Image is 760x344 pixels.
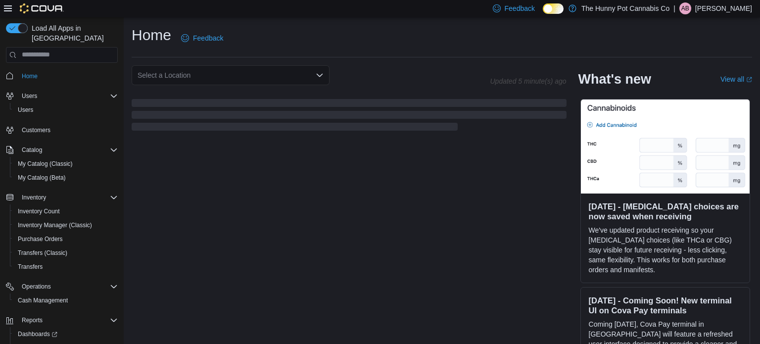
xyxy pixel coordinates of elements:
[505,3,535,13] span: Feedback
[10,103,122,117] button: Users
[14,219,96,231] a: Inventory Manager (Classic)
[589,225,742,275] p: We've updated product receiving so your [MEDICAL_DATA] choices (like THCa or CBG) stay visible fo...
[10,157,122,171] button: My Catalog (Classic)
[18,221,92,229] span: Inventory Manager (Classic)
[22,316,43,324] span: Reports
[10,171,122,185] button: My Catalog (Beta)
[679,2,691,14] div: Averie Bentley
[14,205,64,217] a: Inventory Count
[18,160,73,168] span: My Catalog (Classic)
[10,327,122,341] a: Dashboards
[2,280,122,294] button: Operations
[18,90,41,102] button: Users
[18,330,57,338] span: Dashboards
[2,313,122,327] button: Reports
[18,314,118,326] span: Reports
[14,328,61,340] a: Dashboards
[14,104,37,116] a: Users
[22,194,46,201] span: Inventory
[543,3,564,14] input: Dark Mode
[18,192,118,203] span: Inventory
[132,25,171,45] h1: Home
[18,235,63,243] span: Purchase Orders
[18,296,68,304] span: Cash Management
[14,261,47,273] a: Transfers
[18,70,118,82] span: Home
[18,90,118,102] span: Users
[14,328,118,340] span: Dashboards
[177,28,227,48] a: Feedback
[22,146,42,154] span: Catalog
[10,232,122,246] button: Purchase Orders
[22,72,38,80] span: Home
[14,219,118,231] span: Inventory Manager (Classic)
[589,201,742,221] h3: [DATE] - [MEDICAL_DATA] choices are now saved when receiving
[10,218,122,232] button: Inventory Manager (Classic)
[14,205,118,217] span: Inventory Count
[18,263,43,271] span: Transfers
[18,144,46,156] button: Catalog
[14,295,72,306] a: Cash Management
[18,207,60,215] span: Inventory Count
[673,2,675,14] p: |
[14,261,118,273] span: Transfers
[22,92,37,100] span: Users
[14,247,118,259] span: Transfers (Classic)
[2,69,122,83] button: Home
[10,246,122,260] button: Transfers (Classic)
[14,158,77,170] a: My Catalog (Classic)
[746,77,752,83] svg: External link
[18,144,118,156] span: Catalog
[14,104,118,116] span: Users
[720,75,752,83] a: View allExternal link
[490,77,566,85] p: Updated 5 minute(s) ago
[18,249,67,257] span: Transfers (Classic)
[581,2,669,14] p: The Hunny Pot Cannabis Co
[681,2,689,14] span: AB
[18,70,42,82] a: Home
[22,283,51,291] span: Operations
[2,89,122,103] button: Users
[18,124,54,136] a: Customers
[2,143,122,157] button: Catalog
[14,172,70,184] a: My Catalog (Beta)
[18,314,47,326] button: Reports
[10,260,122,274] button: Transfers
[14,247,71,259] a: Transfers (Classic)
[10,204,122,218] button: Inventory Count
[14,158,118,170] span: My Catalog (Classic)
[193,33,223,43] span: Feedback
[18,124,118,136] span: Customers
[18,192,50,203] button: Inventory
[578,71,651,87] h2: What's new
[10,294,122,307] button: Cash Management
[28,23,118,43] span: Load All Apps in [GEOGRAPHIC_DATA]
[14,172,118,184] span: My Catalog (Beta)
[18,281,55,293] button: Operations
[132,101,567,133] span: Loading
[2,191,122,204] button: Inventory
[18,281,118,293] span: Operations
[589,295,742,315] h3: [DATE] - Coming Soon! New terminal UI on Cova Pay terminals
[14,233,67,245] a: Purchase Orders
[18,174,66,182] span: My Catalog (Beta)
[14,295,118,306] span: Cash Management
[695,2,752,14] p: [PERSON_NAME]
[2,123,122,137] button: Customers
[316,71,324,79] button: Open list of options
[18,106,33,114] span: Users
[22,126,50,134] span: Customers
[14,233,118,245] span: Purchase Orders
[20,3,64,13] img: Cova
